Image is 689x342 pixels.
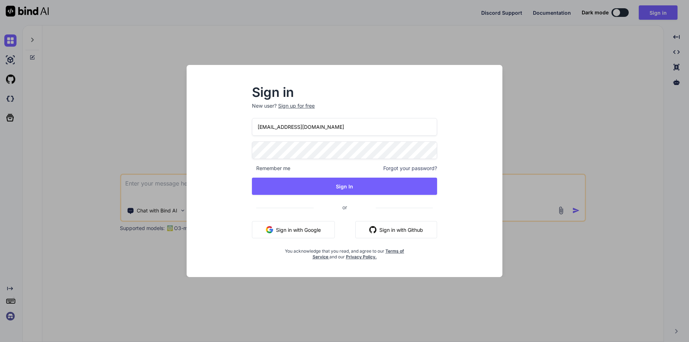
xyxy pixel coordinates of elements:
span: or [314,198,376,216]
button: Sign in with Github [355,221,437,238]
button: Sign In [252,178,437,195]
div: You acknowledge that you read, and agree to our and our [283,244,406,260]
span: Forgot your password? [383,165,437,172]
div: Sign up for free [278,102,315,109]
img: github [369,226,376,233]
p: New user? [252,102,437,118]
span: Remember me [252,165,290,172]
input: Login or Email [252,118,437,136]
img: google [266,226,273,233]
a: Terms of Service [313,248,404,259]
h2: Sign in [252,86,437,98]
a: Privacy Policy. [346,254,377,259]
button: Sign in with Google [252,221,335,238]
